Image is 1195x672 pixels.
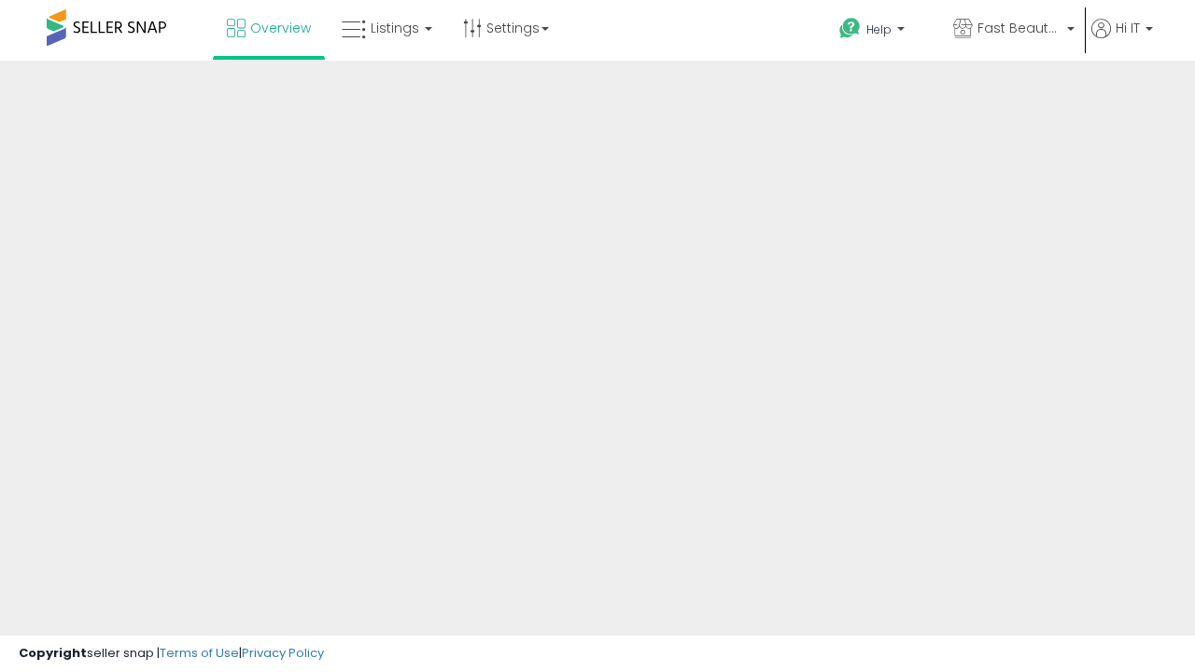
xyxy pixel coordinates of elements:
[160,644,239,662] a: Terms of Use
[242,644,324,662] a: Privacy Policy
[838,17,862,40] i: Get Help
[977,19,1061,37] span: Fast Beauty ([GEOGRAPHIC_DATA])
[1116,19,1140,37] span: Hi IT
[824,3,936,61] a: Help
[250,19,311,37] span: Overview
[866,21,892,37] span: Help
[1091,19,1153,61] a: Hi IT
[371,19,419,37] span: Listings
[19,645,324,663] div: seller snap | |
[19,644,87,662] strong: Copyright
